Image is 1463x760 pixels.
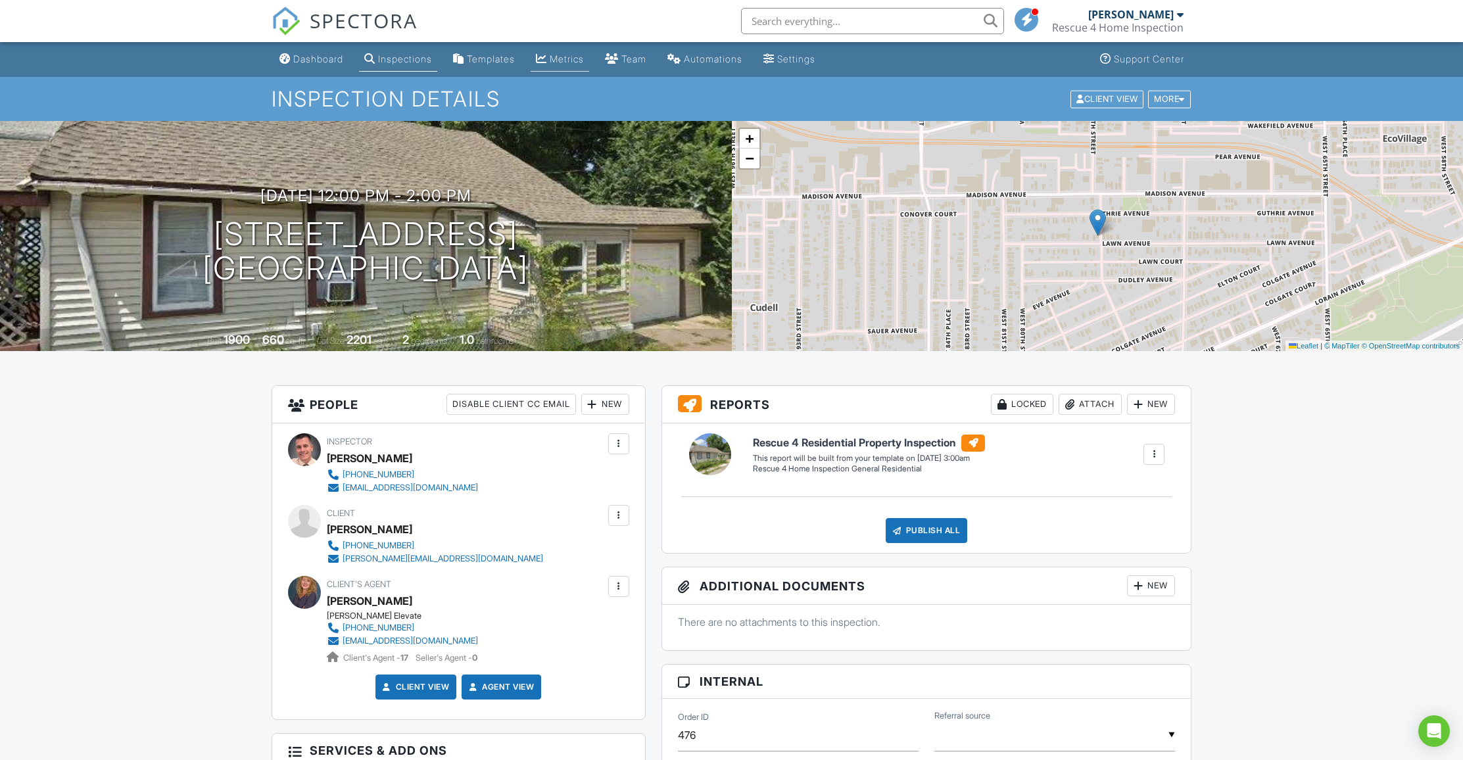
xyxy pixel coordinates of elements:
span: | [1320,342,1322,350]
div: Automations [684,53,742,64]
div: Templates [467,53,515,64]
div: New [1127,394,1175,415]
div: Rescue 4 Home Inspection General Residential [753,463,985,475]
a: [EMAIL_ADDRESS][DOMAIN_NAME] [327,634,478,648]
span: bathrooms [476,336,514,346]
a: [PHONE_NUMBER] [327,539,543,552]
h1: Inspection Details [272,87,1192,110]
div: Team [621,53,646,64]
span: sq. ft. [286,336,304,346]
div: More [1148,90,1191,108]
h3: [DATE] 12:00 pm - 2:00 pm [260,187,471,204]
div: New [1127,575,1175,596]
a: [PHONE_NUMBER] [327,621,478,634]
div: Settings [777,53,815,64]
div: 660 [262,333,284,346]
div: [PERSON_NAME] [1088,8,1174,21]
div: 2 [402,333,409,346]
strong: 0 [472,653,477,663]
div: [EMAIL_ADDRESS][DOMAIN_NAME] [343,483,478,493]
a: [PERSON_NAME] [327,591,412,611]
span: sq.ft. [373,336,390,346]
div: 1900 [224,333,250,346]
a: Automations (Basic) [662,47,748,72]
span: Client's Agent - [343,653,410,663]
a: Agent View [466,680,534,694]
h3: People [272,386,645,423]
a: © MapTiler [1324,342,1360,350]
span: SPECTORA [310,7,418,34]
a: © OpenStreetMap contributors [1362,342,1460,350]
label: Referral source [934,710,990,722]
a: Metrics [531,47,589,72]
div: 1.0 [460,333,474,346]
a: Templates [448,47,520,72]
h3: Internal [662,665,1191,699]
div: [EMAIL_ADDRESS][DOMAIN_NAME] [343,636,478,646]
p: There are no attachments to this inspection. [678,615,1176,629]
span: Seller's Agent - [416,653,477,663]
a: [PERSON_NAME][EMAIL_ADDRESS][DOMAIN_NAME] [327,552,543,565]
h3: Additional Documents [662,567,1191,605]
span: Lot Size [317,336,345,346]
a: [PHONE_NUMBER] [327,468,478,481]
span: + [745,130,754,147]
h6: Rescue 4 Residential Property Inspection [753,435,985,452]
div: Inspections [378,53,432,64]
div: Publish All [886,518,968,543]
div: 2201 [347,333,372,346]
span: Client's Agent [327,579,391,589]
a: Client View [380,680,450,694]
div: [PERSON_NAME][EMAIL_ADDRESS][DOMAIN_NAME] [343,554,543,564]
div: Support Center [1114,53,1184,64]
a: Inspections [359,47,437,72]
div: Client View [1070,90,1143,108]
div: Locked [991,394,1053,415]
div: Rescue 4 Home Inspection [1052,21,1184,34]
a: [EMAIL_ADDRESS][DOMAIN_NAME] [327,481,478,494]
a: Dashboard [274,47,348,72]
div: Attach [1059,394,1122,415]
div: Open Intercom Messenger [1418,715,1450,747]
div: Dashboard [293,53,343,64]
a: Team [600,47,652,72]
div: [PERSON_NAME] Elevate [327,611,489,621]
span: Inspector [327,437,372,446]
input: Search everything... [741,8,1004,34]
div: [PHONE_NUMBER] [343,623,414,633]
span: bedrooms [411,336,447,346]
strong: 17 [400,653,408,663]
div: New [581,394,629,415]
div: [PHONE_NUMBER] [343,540,414,551]
div: [PHONE_NUMBER] [343,469,414,480]
label: Order ID [678,711,709,723]
a: Zoom in [740,129,759,149]
div: This report will be built from your template on [DATE] 3:00am [753,453,985,463]
h3: Reports [662,386,1191,423]
div: [PERSON_NAME] [327,448,412,468]
a: Settings [758,47,821,72]
div: [PERSON_NAME] [327,519,412,539]
a: Client View [1069,93,1147,103]
span: Built [207,336,222,346]
div: Metrics [550,53,584,64]
img: Marker [1090,209,1106,236]
div: Disable Client CC Email [446,394,576,415]
a: Support Center [1095,47,1189,72]
a: Leaflet [1289,342,1318,350]
img: The Best Home Inspection Software - Spectora [272,7,300,36]
span: − [745,150,754,166]
h1: [STREET_ADDRESS] [GEOGRAPHIC_DATA] [203,217,529,287]
a: SPECTORA [272,18,418,45]
span: Client [327,508,355,518]
a: Zoom out [740,149,759,168]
